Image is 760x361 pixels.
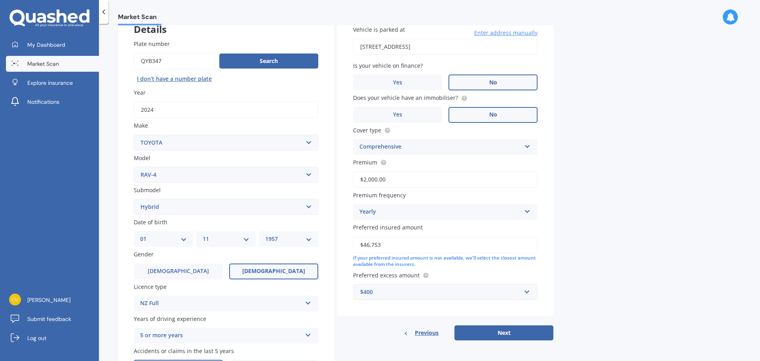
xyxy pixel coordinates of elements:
a: My Dashboard [6,37,99,53]
a: [PERSON_NAME] [6,292,99,308]
input: Enter address [353,38,538,55]
span: Year [134,89,146,96]
a: Notifications [6,94,99,110]
span: Date of birth [134,218,167,226]
span: Vehicle is parked at [353,26,405,33]
span: Does your vehicle have an immobiliser? [353,94,458,102]
span: Model [134,154,150,162]
a: Submit feedback [6,311,99,327]
span: Preferred insured amount [353,224,423,231]
div: NZ Full [140,299,302,308]
span: Gender [134,251,154,258]
span: Cover type [353,126,381,134]
div: If your preferred insured amount is not available, we'll select the closest amount available from... [353,255,538,268]
a: Log out [6,330,99,346]
span: Log out [27,334,46,342]
span: Yes [393,111,402,118]
span: Accidents or claims in the last 5 years [134,347,234,355]
span: Explore insurance [27,79,73,87]
span: Is your vehicle on finance? [353,62,423,69]
a: Market Scan [6,56,99,72]
span: Previous [415,327,439,339]
div: 5 or more years [140,331,302,340]
img: ad7683a518fe8187bb50d54e7e4e5a88 [9,294,21,306]
span: Market Scan [27,60,59,68]
span: Premium [353,159,377,166]
span: Premium frequency [353,191,406,199]
div: $400 [360,288,521,296]
span: Submodel [134,186,161,194]
span: Make [134,122,148,130]
span: [DEMOGRAPHIC_DATA] [148,268,209,275]
div: Comprehensive [359,142,521,152]
input: Enter premium [353,171,538,188]
span: Market Scan [118,13,161,24]
input: Enter amount [353,237,538,253]
span: [PERSON_NAME] [27,296,70,304]
span: Years of driving experience [134,315,206,323]
button: Next [454,325,553,340]
span: Licence type [134,283,167,290]
span: Preferred excess amount [353,271,420,279]
input: YYYY [134,101,318,118]
div: Yearly [359,207,521,217]
input: Enter plate number [134,53,216,69]
span: No [489,79,497,86]
span: Notifications [27,98,59,106]
button: Search [219,53,318,69]
a: Explore insurance [6,75,99,91]
span: Enter address manually [474,29,538,37]
button: I don’t have a number plate [134,73,215,85]
span: Plate number [134,40,170,48]
span: My Dashboard [27,41,65,49]
span: No [489,111,497,118]
span: Submit feedback [27,315,71,323]
span: Yes [393,79,402,86]
span: [DEMOGRAPHIC_DATA] [242,268,305,275]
